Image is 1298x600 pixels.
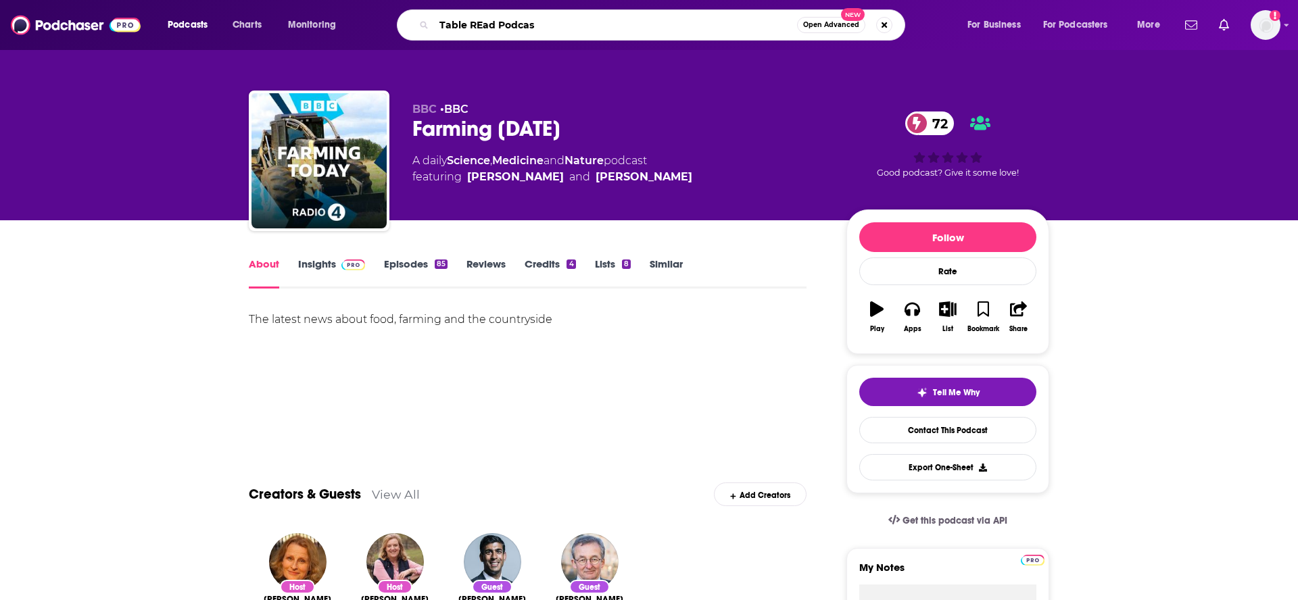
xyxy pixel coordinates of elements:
button: open menu [958,14,1038,36]
div: Guest [569,580,610,594]
input: Search podcasts, credits, & more... [434,14,797,36]
a: Show notifications dropdown [1180,14,1203,36]
img: Farming Today [251,93,387,228]
div: Host [377,580,412,594]
div: 4 [567,259,575,269]
span: featuring [412,169,692,185]
button: open menu [1128,14,1177,36]
a: Get this podcast via API [878,504,1018,537]
img: Dieter Helm [561,533,619,591]
svg: Add a profile image [1270,10,1280,21]
a: InsightsPodchaser Pro [298,257,365,289]
div: List [942,325,953,333]
img: Charlotte Smith [366,533,424,591]
div: Add Creators [714,482,807,506]
a: Pro website [1021,553,1044,566]
span: Get this podcast via API [903,515,1007,526]
div: 85 [435,259,448,269]
button: open menu [279,14,354,36]
div: Search podcasts, credits, & more... [410,9,918,41]
div: 8 [622,259,631,269]
span: For Business [967,16,1021,34]
div: Host [280,580,315,594]
div: Share [1009,325,1028,333]
button: Open AdvancedNew [797,17,865,33]
span: Tell Me Why [933,387,980,398]
button: open menu [1034,14,1128,36]
button: open menu [158,14,225,36]
button: Bookmark [965,293,1001,341]
div: Guest [472,580,512,594]
span: Charts [233,16,262,34]
a: About [249,257,279,289]
button: Show profile menu [1251,10,1280,40]
div: The latest news about food, farming and the countryside [249,310,807,329]
button: List [930,293,965,341]
a: Show notifications dropdown [1213,14,1234,36]
span: • [440,103,468,116]
img: Podchaser - Follow, Share and Rate Podcasts [11,12,141,38]
a: 72 [905,111,955,135]
button: Play [859,293,894,341]
button: Follow [859,222,1036,252]
a: Credits4 [525,257,575,289]
a: Charts [224,14,270,36]
label: My Notes [859,561,1036,584]
span: and [544,154,564,167]
span: and [569,169,590,185]
a: Medicine [492,154,544,167]
button: Export One-Sheet [859,454,1036,480]
a: Reviews [466,257,506,289]
div: A daily podcast [412,153,692,185]
button: Apps [894,293,930,341]
span: For Podcasters [1043,16,1108,34]
span: Logged in as NickG [1251,10,1280,40]
img: User Profile [1251,10,1280,40]
span: More [1137,16,1160,34]
a: BBC [444,103,468,116]
img: Rishi Sunak [464,533,521,591]
img: tell me why sparkle [917,387,928,398]
a: Charlotte Smith [467,169,564,185]
a: Creators & Guests [249,486,361,503]
span: Open Advanced [803,22,859,28]
img: Podchaser Pro [341,259,365,270]
div: Rate [859,257,1036,285]
div: Bookmark [967,325,999,333]
a: Lists8 [595,257,631,289]
span: Podcasts [168,16,208,34]
a: Anna Hill [596,169,692,185]
button: Share [1001,293,1036,341]
a: Contact This Podcast [859,417,1036,443]
span: 72 [919,111,955,135]
span: Good podcast? Give it some love! [877,168,1019,178]
div: 72Good podcast? Give it some love! [846,103,1049,186]
img: Anna Hill [269,533,327,591]
span: BBC [412,103,437,116]
span: New [841,8,865,21]
div: Apps [904,325,921,333]
img: Podchaser Pro [1021,555,1044,566]
span: , [490,154,492,167]
a: Episodes85 [384,257,448,289]
a: Science [447,154,490,167]
a: Nature [564,154,604,167]
div: Play [870,325,884,333]
a: Similar [650,257,683,289]
span: Monitoring [288,16,336,34]
a: View All [372,487,420,501]
button: tell me why sparkleTell Me Why [859,378,1036,406]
